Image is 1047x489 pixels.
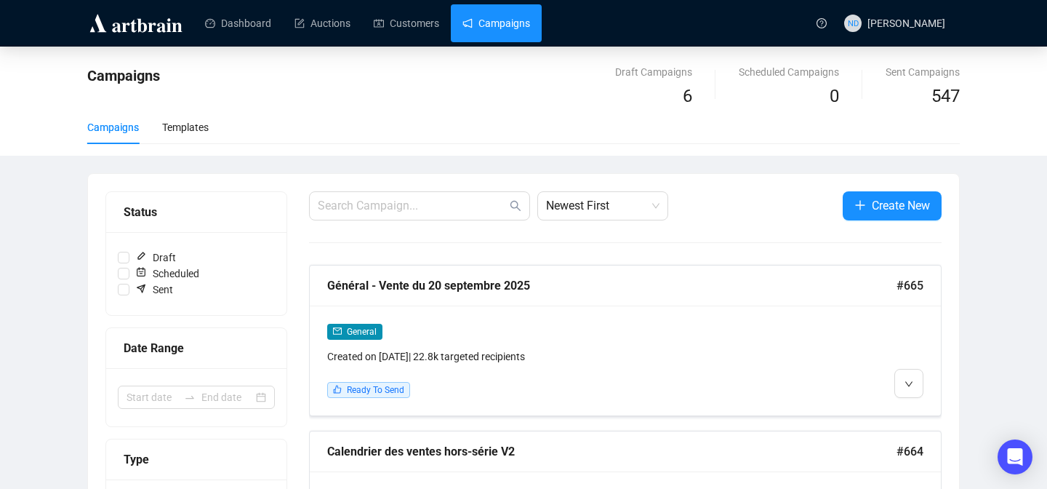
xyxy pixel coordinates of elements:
span: #665 [896,277,923,295]
input: Search Campaign... [318,197,507,215]
span: [PERSON_NAME] [867,17,945,29]
div: Sent Campaigns [886,64,960,80]
span: 6 [683,86,692,106]
span: to [184,391,196,403]
span: Draft [129,250,182,266]
div: Templates [162,119,209,135]
input: Start date [127,389,178,405]
span: down [904,380,913,389]
div: Open Intercom Messenger [998,440,1032,474]
span: mail [333,327,342,335]
a: Customers [374,4,439,42]
span: 547 [931,86,960,106]
span: Scheduled [129,266,205,282]
div: Calendrier des ventes hors-série V2 [327,442,896,461]
span: search [510,200,521,212]
div: Created on [DATE] | 22.8k targeted recipients [327,349,772,365]
span: like [333,385,342,394]
a: Général - Vente du 20 septembre 2025#665mailGeneralCreated on [DATE]| 22.8k targeted recipientsli... [309,265,942,416]
button: Create New [843,191,942,220]
span: question-circle [817,18,827,28]
span: #664 [896,442,923,461]
div: Date Range [124,339,269,357]
div: Status [124,203,269,221]
span: plus [854,199,866,211]
a: Campaigns [462,4,530,42]
a: Dashboard [205,4,271,42]
a: Auctions [294,4,350,42]
span: 0 [830,86,839,106]
input: End date [201,389,253,405]
img: logo [87,12,185,35]
span: Newest First [546,192,659,220]
span: ND [847,17,858,30]
div: Type [124,450,269,469]
div: Général - Vente du 20 septembre 2025 [327,277,896,295]
div: Campaigns [87,119,139,135]
span: Campaigns [87,67,160,84]
span: swap-right [184,391,196,403]
span: Sent [129,282,179,298]
span: Create New [872,196,930,215]
span: Ready To Send [347,385,404,395]
span: General [347,327,377,337]
div: Draft Campaigns [615,64,692,80]
div: Scheduled Campaigns [739,64,839,80]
